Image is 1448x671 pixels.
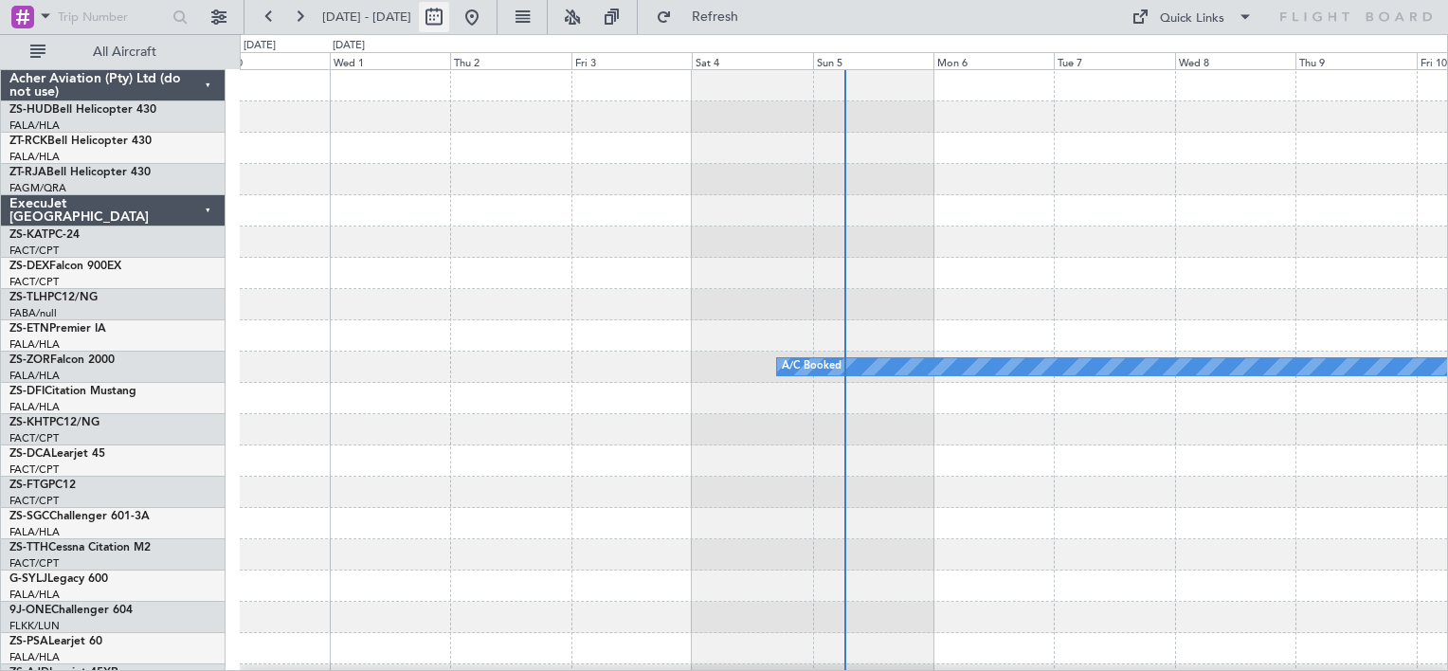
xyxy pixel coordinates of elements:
span: ZS-DEX [9,261,49,272]
span: G-SYLJ [9,573,47,585]
div: Thu 9 [1295,52,1416,69]
a: ZT-RCKBell Helicopter 430 [9,136,152,147]
a: FACT/CPT [9,275,59,289]
button: Quick Links [1122,2,1262,32]
a: ZS-HUDBell Helicopter 430 [9,104,156,116]
a: FACT/CPT [9,556,59,571]
span: ZS-ZOR [9,354,50,366]
a: FALA/HLA [9,400,60,414]
span: ZS-HUD [9,104,52,116]
div: Mon 6 [933,52,1054,69]
span: 9J-ONE [9,605,51,616]
a: 9J-ONEChallenger 604 [9,605,133,616]
span: ZT-RCK [9,136,47,147]
a: ZS-SGCChallenger 601-3A [9,511,150,522]
a: G-SYLJLegacy 600 [9,573,108,585]
a: ZS-DEXFalcon 900EX [9,261,121,272]
div: [DATE] [244,38,276,54]
span: ZS-TLH [9,292,47,303]
span: ZS-PSA [9,636,48,647]
a: ZT-RJABell Helicopter 430 [9,167,151,178]
a: ZS-DCALearjet 45 [9,448,105,460]
a: ZS-KATPC-24 [9,229,80,241]
span: ZS-KHT [9,417,49,428]
div: Quick Links [1160,9,1224,28]
a: FALA/HLA [9,650,60,664]
span: ZS-FTG [9,480,48,491]
a: ZS-KHTPC12/NG [9,417,100,428]
a: ZS-PSALearjet 60 [9,636,102,647]
a: ZS-ETNPremier IA [9,323,106,335]
div: Wed 8 [1175,52,1295,69]
a: ZS-ZORFalcon 2000 [9,354,115,366]
span: ZS-DCA [9,448,51,460]
a: FALA/HLA [9,588,60,602]
a: FACT/CPT [9,244,59,258]
a: FABA/null [9,306,57,320]
a: ZS-FTGPC12 [9,480,76,491]
div: Tue 7 [1054,52,1174,69]
div: Sun 5 [813,52,933,69]
a: FACT/CPT [9,431,59,445]
a: ZS-TLHPC12/NG [9,292,98,303]
a: FALA/HLA [9,337,60,352]
span: ZS-SGC [9,511,49,522]
a: FACT/CPT [9,462,59,477]
span: ZT-RJA [9,167,46,178]
span: All Aircraft [49,45,200,59]
div: [DATE] [333,38,365,54]
span: ZS-DFI [9,386,45,397]
a: FALA/HLA [9,525,60,539]
a: ZS-TTHCessna Citation M2 [9,542,151,553]
a: ZS-DFICitation Mustang [9,386,136,397]
div: Fri 3 [571,52,692,69]
a: FALA/HLA [9,150,60,164]
span: ZS-ETN [9,323,49,335]
button: Refresh [647,2,761,32]
a: FALA/HLA [9,369,60,383]
div: A/C Booked [782,353,842,381]
button: All Aircraft [21,37,206,67]
input: Trip Number [58,3,167,31]
span: Refresh [676,10,755,24]
div: Sat 4 [692,52,812,69]
div: Wed 1 [330,52,450,69]
span: [DATE] - [DATE] [322,9,411,26]
a: FACT/CPT [9,494,59,508]
span: ZS-KAT [9,229,48,241]
div: Tue 30 [208,52,329,69]
a: FLKK/LUN [9,619,60,633]
a: FAGM/QRA [9,181,66,195]
span: ZS-TTH [9,542,48,553]
a: FALA/HLA [9,118,60,133]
